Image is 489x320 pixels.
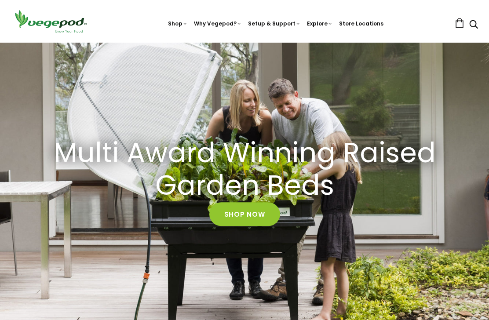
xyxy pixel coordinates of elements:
[469,21,478,30] a: Search
[168,20,188,27] a: Shop
[248,20,301,27] a: Setup & Support
[209,202,280,226] a: Shop Now
[47,137,441,203] a: Multi Award Winning Raised Garden Beds
[194,20,242,27] a: Why Vegepod?
[307,20,333,27] a: Explore
[11,9,90,34] img: Vegepod
[339,20,383,27] a: Store Locations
